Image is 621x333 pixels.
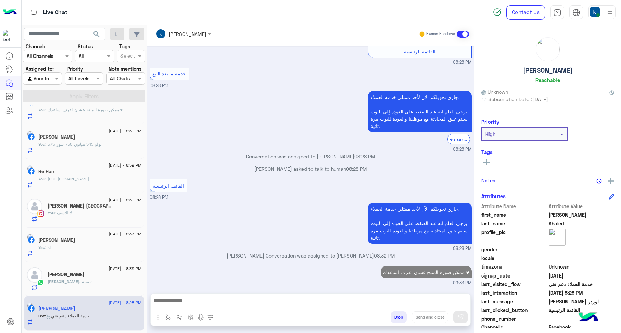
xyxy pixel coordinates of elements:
[481,289,547,296] span: last_interaction
[174,311,185,323] button: Trigger scenario
[109,197,141,203] span: [DATE] - 8:59 PM
[553,9,561,17] img: tab
[481,203,547,210] span: Attribute Name
[549,281,614,288] span: خدمة العملاء دعم فني
[88,28,105,43] button: search
[481,229,547,244] span: profile_pic
[346,166,367,172] span: 08:28 PM
[453,59,472,66] span: 08:28 PM
[38,169,56,174] h5: Re Ham
[27,234,33,240] img: picture
[549,211,614,219] span: Ahmed
[207,315,213,320] img: make a call
[453,146,472,153] span: 08:28 PM
[549,229,566,246] img: picture
[549,263,614,270] span: Unknown
[368,203,472,244] p: 12/9/2025, 8:28 PM
[426,31,455,37] small: Human Handover
[481,193,506,199] h6: Attributes
[37,210,44,217] img: Instagram
[197,313,205,322] img: send voice note
[29,8,38,17] img: tab
[596,178,602,184] img: notes
[481,298,547,305] span: last_message
[38,142,45,147] span: You
[488,95,548,103] span: Subscription Date : [DATE]
[493,8,501,16] img: spinner
[119,52,135,61] div: Select
[481,263,547,270] span: timezone
[78,43,93,50] label: Status
[481,88,508,95] span: Unknown
[79,279,93,284] span: اه تمام
[119,43,130,50] label: Tags
[481,324,547,331] span: ChannelId
[26,43,45,50] label: Channel:
[590,7,600,17] img: userImage
[3,5,17,20] img: Logo
[38,313,45,319] span: Bot
[162,311,174,323] button: select flow
[481,254,547,262] span: locale
[481,149,614,155] h6: Tags
[453,280,472,286] span: 09:33 PM
[109,65,141,72] label: Note mentions
[109,162,141,169] span: [DATE] - 8:59 PM
[481,272,547,279] span: signup_date
[38,237,75,243] h5: Amin Mohamed
[150,195,168,200] span: 08:28 PM
[481,306,547,314] span: last_clicked_button
[28,133,35,140] img: Facebook
[368,91,472,132] p: 12/9/2025, 8:28 PM
[48,203,114,209] h5: Adel H. Elbakry
[150,153,472,160] p: Conversation was assigned to [PERSON_NAME]
[28,305,35,312] img: Facebook
[165,314,171,320] img: select flow
[549,289,614,296] span: 2025-09-12T17:28:28.359Z
[26,65,54,72] label: Assigned to:
[404,49,435,54] span: القائمة الرئيسية
[48,210,55,215] span: You
[549,324,614,331] span: 0
[550,5,564,20] a: tab
[109,128,141,134] span: [DATE] - 8:59 PM
[412,311,448,323] button: Send and close
[27,199,42,214] img: defaultAdmin.png
[38,245,45,250] span: You
[45,176,89,181] span: https://eagle.com.eg/collections/pant
[152,183,184,189] span: القائمة الرئيسية
[549,254,614,262] span: null
[457,314,464,321] img: send message
[45,245,51,250] span: اه
[27,165,33,172] img: picture
[67,65,83,72] label: Priority
[3,30,15,42] img: 713415422032625
[48,272,85,277] h5: Ahmed Sayed
[549,306,614,314] span: القائمة الرئيسية
[150,252,472,259] p: [PERSON_NAME] Conversation was assigned to [PERSON_NAME]
[55,210,72,215] span: لا للاسف
[109,265,141,272] span: [DATE] - 8:35 PM
[150,165,472,172] p: [PERSON_NAME] asked to talk to human
[152,71,186,77] span: خدمة ما بعد البيع
[27,303,33,309] img: picture
[453,245,472,252] span: 08:28 PM
[28,236,35,243] img: Facebook
[536,38,560,61] img: picture
[549,315,614,322] span: null
[23,90,145,102] button: Apply Filters
[38,134,75,140] h5: Amr Hatata
[150,83,168,88] span: 08:28 PM
[45,142,101,147] span: بولو 545 مياتون 750 شوز 575
[506,5,545,20] a: Contact Us
[27,131,33,137] img: picture
[549,203,614,210] span: Attribute Value
[549,246,614,253] span: null
[188,314,194,320] img: create order
[576,305,600,330] img: hulul-logo.png
[523,67,573,74] h5: [PERSON_NAME]
[354,153,375,159] span: 08:28 PM
[549,220,614,227] span: Khaled
[608,178,614,184] img: add
[481,315,547,322] span: phone_number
